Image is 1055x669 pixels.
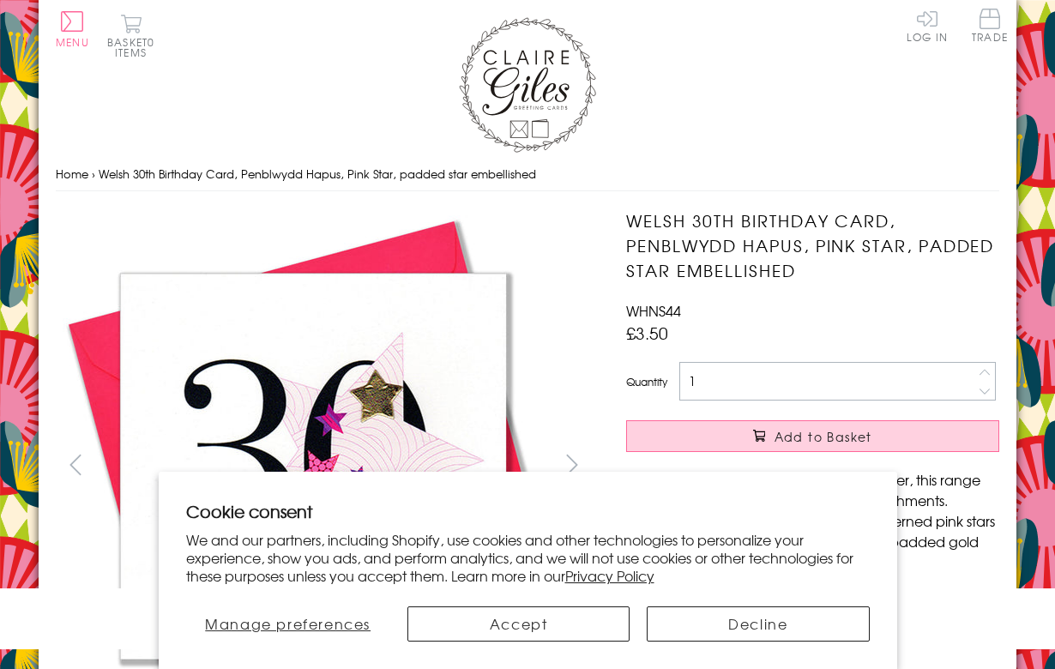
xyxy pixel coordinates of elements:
button: Decline [647,606,869,642]
span: £3.50 [626,321,668,345]
button: Manage preferences [186,606,390,642]
span: 0 items [115,34,154,60]
span: Menu [56,34,89,50]
label: Quantity [626,374,667,389]
button: Accept [407,606,630,642]
a: Home [56,166,88,182]
button: Add to Basket [626,420,999,452]
h1: Welsh 30th Birthday Card, Penblwydd Hapus, Pink Star, padded star embellished [626,208,999,282]
nav: breadcrumbs [56,157,999,192]
span: Add to Basket [775,428,872,445]
a: Log In [907,9,948,42]
a: Trade [972,9,1008,45]
a: Privacy Policy [565,565,654,586]
h2: Cookie consent [186,499,870,523]
p: Printed on white card with a subtle shimmer, this range has large graphics and beautiful embellis... [626,469,999,572]
button: next [553,445,592,484]
button: Basket0 items [107,14,154,57]
span: Trade [972,9,1008,42]
button: Menu [56,11,89,47]
span: › [92,166,95,182]
span: Welsh 30th Birthday Card, Penblwydd Hapus, Pink Star, padded star embellished [99,166,536,182]
p: We and our partners, including Shopify, use cookies and other technologies to personalize your ex... [186,531,870,584]
span: Manage preferences [205,613,371,634]
button: prev [56,445,94,484]
span: WHNS44 [626,300,681,321]
img: Claire Giles Greetings Cards [459,17,596,153]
